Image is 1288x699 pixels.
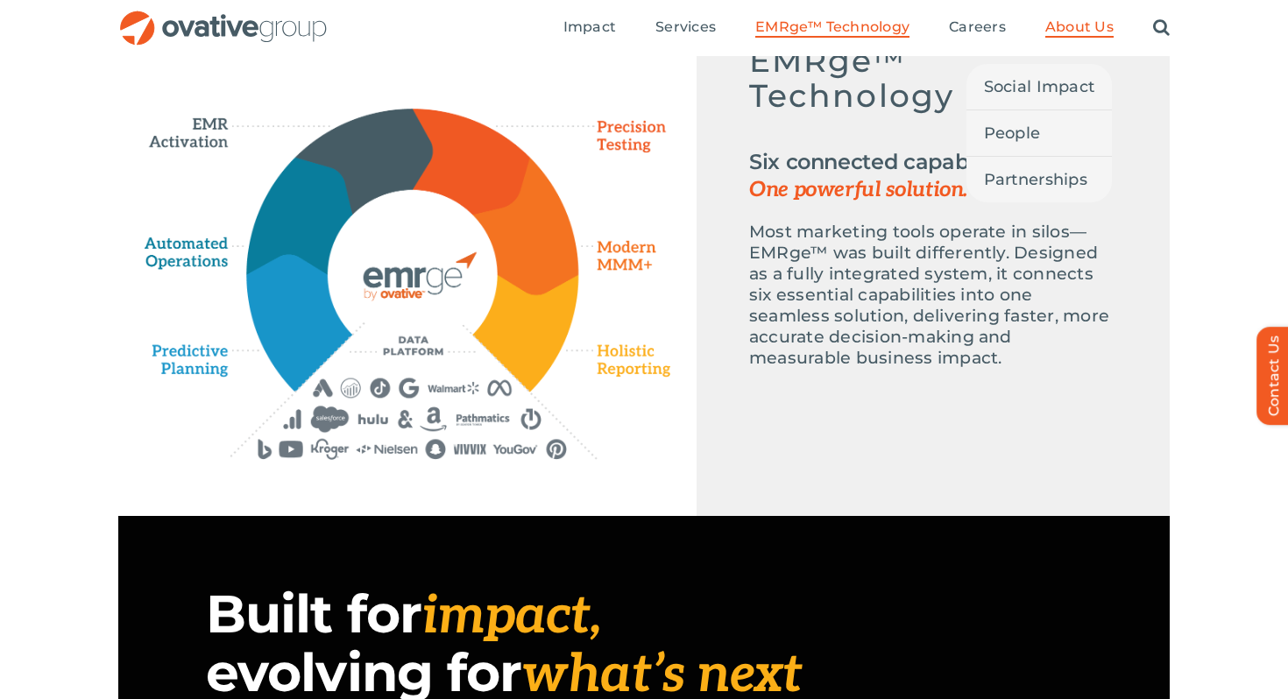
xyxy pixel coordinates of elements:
[145,218,236,271] path: Automated Operations
[327,189,497,359] path: EMERGE Technology
[749,43,1117,131] h5: EMRge™ Technology
[749,176,1117,204] span: One powerful solution.
[966,110,1113,156] a: People
[966,64,1113,109] a: Social Impact
[949,18,1006,38] a: Careers
[295,109,432,212] path: EMR Activation
[153,335,261,385] path: Predictive Planning
[247,158,354,275] path: Automated Operations
[755,18,909,36] span: EMRge™ Technology
[413,109,530,215] path: Precision Testing
[966,157,1113,202] a: Partnerships
[473,275,578,391] path: Holistic Reporting
[984,121,1041,145] span: People
[755,18,909,38] a: EMRge™ Technology
[1153,18,1170,38] a: Search
[655,18,716,38] a: Services
[749,148,1117,204] h2: Six connected capabilities.
[248,255,351,389] path: Predictive Planning
[421,585,601,648] span: impact,
[949,18,1006,36] span: Careers
[655,18,716,36] span: Services
[1045,18,1114,38] a: About Us
[563,18,616,38] a: Impact
[474,157,579,294] path: Modern MMM+
[984,74,1095,99] span: Social Impact
[145,90,245,150] path: EMR Activation
[749,222,1117,369] p: Most marketing tools operate in silos—EMRge™ was built differently. Designed as a fully integrate...
[575,113,671,160] path: Precision Testing
[1045,18,1114,36] span: About Us
[118,9,329,25] a: OG_Full_horizontal_RGB
[984,167,1087,192] span: Partnerships
[587,341,671,380] path: Holistic Reporting
[581,232,669,284] path: Modern MMM+
[563,18,616,36] span: Impact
